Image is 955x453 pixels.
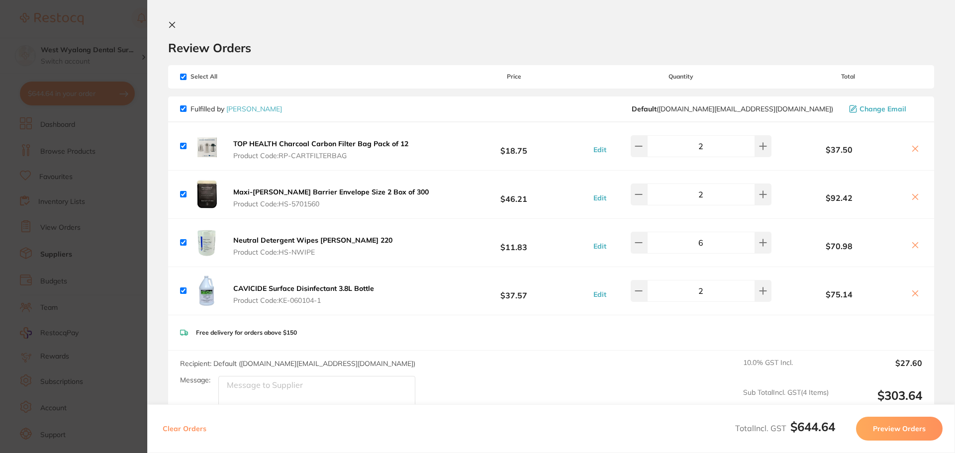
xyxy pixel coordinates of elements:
[233,200,429,208] span: Product Code: HS-5701560
[233,296,374,304] span: Product Code: KE-060104-1
[230,187,432,208] button: Maxi-[PERSON_NAME] Barrier Envelope Size 2 Box of 300 Product Code:HS-5701560
[226,104,282,113] a: [PERSON_NAME]
[774,193,904,202] b: $92.42
[632,105,833,113] span: customer.care@henryschein.com.au
[180,376,210,384] label: Message:
[590,193,609,202] button: Edit
[743,359,829,380] span: 10.0 % GST Incl.
[846,104,922,113] button: Change Email
[191,179,222,210] img: MG16djI2bw
[191,105,282,113] p: Fulfilled by
[230,284,377,305] button: CAVICIDE Surface Disinfectant 3.8L Bottle Product Code:KE-060104-1
[233,284,374,293] b: CAVICIDE Surface Disinfectant 3.8L Bottle
[233,248,392,256] span: Product Code: HS-NWIPE
[440,281,588,300] b: $37.57
[196,329,297,336] p: Free delivery for orders above $150
[440,233,588,252] b: $11.83
[774,73,922,80] span: Total
[632,104,657,113] b: Default
[837,388,922,416] output: $303.64
[856,417,943,441] button: Preview Orders
[790,419,835,434] b: $644.64
[735,423,835,433] span: Total Incl. GST
[191,227,222,259] img: azJweDNkdw
[743,388,829,416] span: Sub Total Incl. GST ( 4 Items)
[774,290,904,299] b: $75.14
[160,417,209,441] button: Clear Orders
[440,185,588,203] b: $46.21
[859,105,906,113] span: Change Email
[590,242,609,251] button: Edit
[440,137,588,155] b: $18.75
[233,139,408,148] b: TOP HEALTH Charcoal Carbon Filter Bag Pack of 12
[233,152,408,160] span: Product Code: RP-CARTFILTERBAG
[590,145,609,154] button: Edit
[837,359,922,380] output: $27.60
[191,130,222,162] img: eDFxOHI5ag
[233,236,392,245] b: Neutral Detergent Wipes [PERSON_NAME] 220
[774,145,904,154] b: $37.50
[230,139,411,160] button: TOP HEALTH Charcoal Carbon Filter Bag Pack of 12 Product Code:RP-CARTFILTERBAG
[588,73,774,80] span: Quantity
[180,73,280,80] span: Select All
[440,73,588,80] span: Price
[168,40,934,55] h2: Review Orders
[233,187,429,196] b: Maxi-[PERSON_NAME] Barrier Envelope Size 2 Box of 300
[180,359,415,368] span: Recipient: Default ( [DOMAIN_NAME][EMAIL_ADDRESS][DOMAIN_NAME] )
[191,275,222,307] img: ZGlqZ2ltbQ
[230,236,395,257] button: Neutral Detergent Wipes [PERSON_NAME] 220 Product Code:HS-NWIPE
[774,242,904,251] b: $70.98
[590,290,609,299] button: Edit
